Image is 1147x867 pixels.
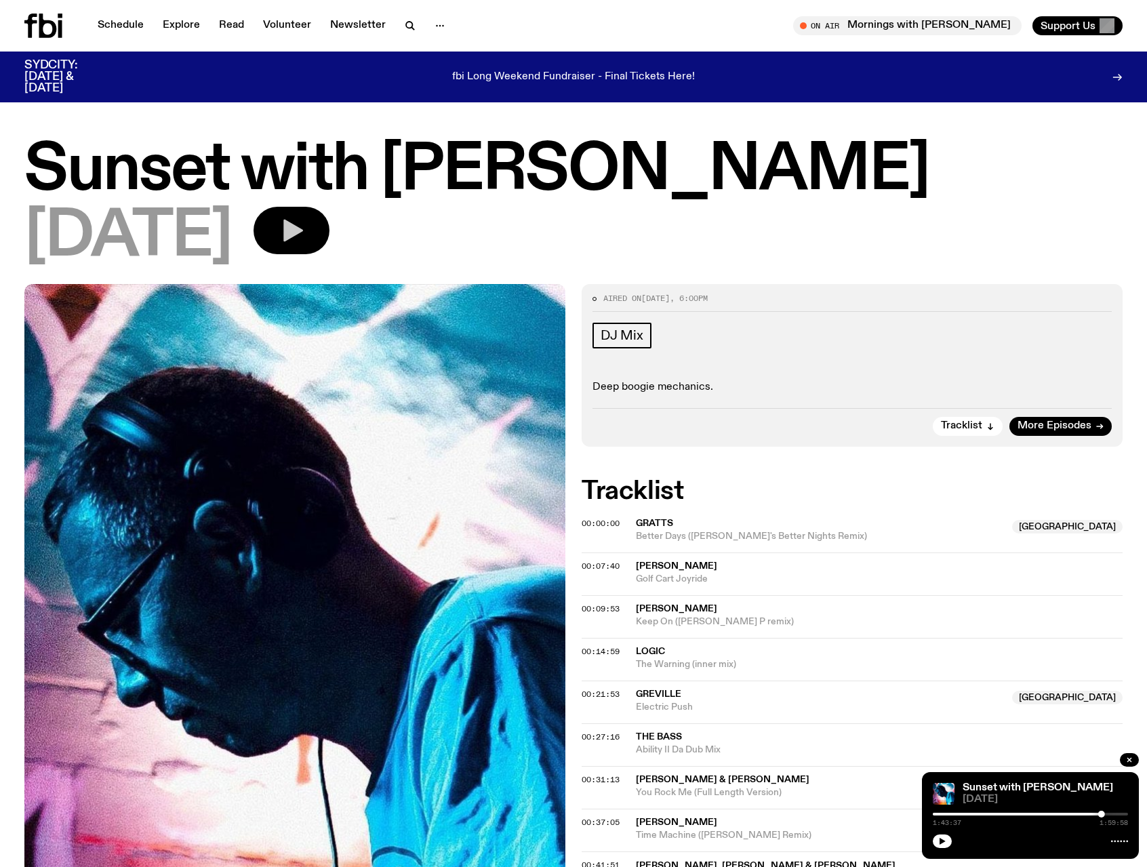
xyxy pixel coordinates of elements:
[603,293,641,304] span: Aired on
[582,776,620,784] button: 00:31:13
[963,782,1113,793] a: Sunset with [PERSON_NAME]
[636,519,673,528] span: Gratts
[641,293,670,304] span: [DATE]
[1012,691,1123,704] span: [GEOGRAPHIC_DATA]
[255,16,319,35] a: Volunteer
[1032,16,1123,35] button: Support Us
[582,648,620,656] button: 00:14:59
[636,744,1123,757] span: Ability II Da Dub Mix
[582,479,1123,504] h2: Tracklist
[592,381,1112,394] p: Deep boogie mechanics.
[592,323,651,348] a: DJ Mix
[933,783,954,805] img: Simon Caldwell stands side on, looking downwards. He has headphones on. Behind him is a brightly ...
[636,647,665,656] span: Logic
[793,16,1022,35] button: On AirMornings with [PERSON_NAME]
[636,604,717,613] span: [PERSON_NAME]
[1009,417,1112,436] a: More Episodes
[582,689,620,700] span: 00:21:53
[211,16,252,35] a: Read
[670,293,708,304] span: , 6:00pm
[582,819,620,826] button: 00:37:05
[601,328,643,343] span: DJ Mix
[452,71,695,83] p: fbi Long Weekend Fundraiser - Final Tickets Here!
[322,16,394,35] a: Newsletter
[582,518,620,529] span: 00:00:00
[636,786,1123,799] span: You Rock Me (Full Length Version)
[1100,820,1128,826] span: 1:59:58
[636,561,717,571] span: [PERSON_NAME]
[1041,20,1095,32] span: Support Us
[582,605,620,613] button: 00:09:53
[24,60,111,94] h3: SYDCITY: [DATE] & [DATE]
[582,563,620,570] button: 00:07:40
[582,691,620,698] button: 00:21:53
[636,701,1004,714] span: Electric Push
[636,829,1123,842] span: Time Machine ([PERSON_NAME] Remix)
[636,775,809,784] span: [PERSON_NAME] & [PERSON_NAME]
[636,689,681,699] span: Greville
[582,731,620,742] span: 00:27:16
[933,820,961,826] span: 1:43:37
[636,732,682,742] span: The Bass
[582,817,620,828] span: 00:37:05
[636,818,717,827] span: [PERSON_NAME]
[582,520,620,527] button: 00:00:00
[1018,421,1091,431] span: More Episodes
[24,140,1123,201] h1: Sunset with [PERSON_NAME]
[941,421,982,431] span: Tracklist
[582,774,620,785] span: 00:31:13
[89,16,152,35] a: Schedule
[582,561,620,571] span: 00:07:40
[582,733,620,741] button: 00:27:16
[582,603,620,614] span: 00:09:53
[24,207,232,268] span: [DATE]
[636,616,1123,628] span: Keep On ([PERSON_NAME] P remix)
[1012,520,1123,533] span: [GEOGRAPHIC_DATA]
[582,646,620,657] span: 00:14:59
[636,530,1004,543] span: Better Days ([PERSON_NAME]'s Better Nights Remix)
[963,794,1128,805] span: [DATE]
[636,658,1123,671] span: The Warning (inner mix)
[933,417,1003,436] button: Tracklist
[155,16,208,35] a: Explore
[636,573,1123,586] span: Golf Cart Joyride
